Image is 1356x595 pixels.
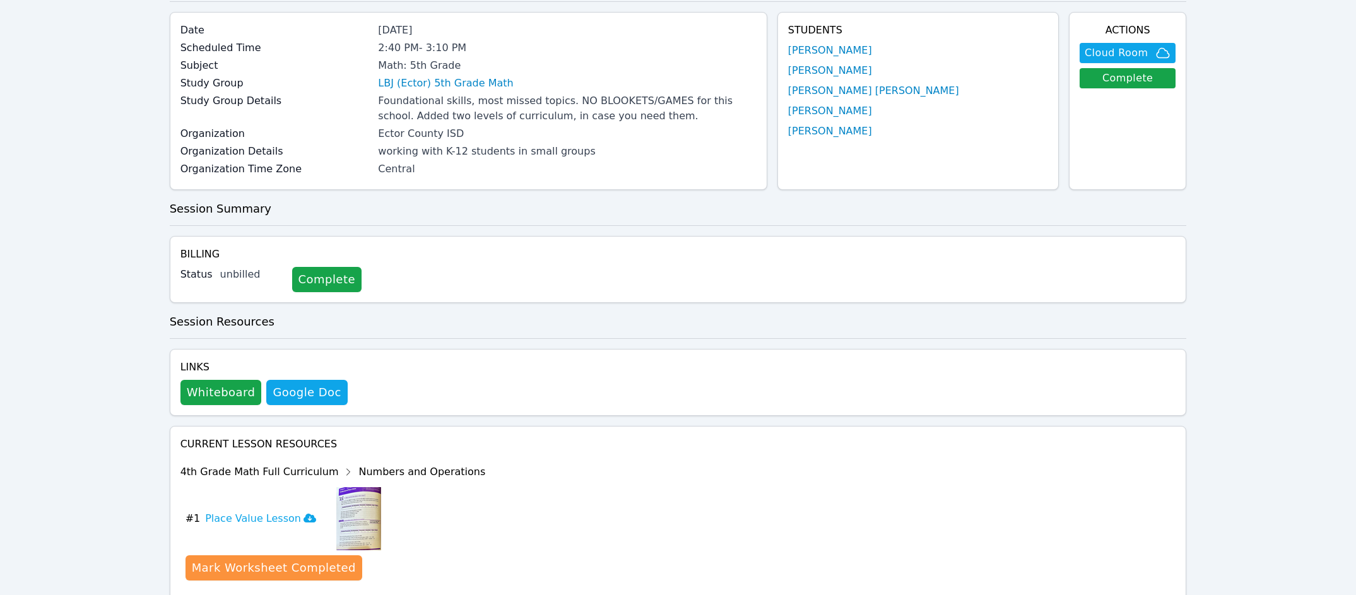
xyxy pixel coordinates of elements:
[378,162,756,177] div: Central
[186,511,201,526] span: # 1
[180,76,371,91] label: Study Group
[186,555,362,580] button: Mark Worksheet Completed
[180,360,348,375] h4: Links
[788,63,872,78] a: [PERSON_NAME]
[180,93,371,109] label: Study Group Details
[180,162,371,177] label: Organization Time Zone
[378,76,513,91] a: LBJ (Ector) 5th Grade Math
[788,43,872,58] a: [PERSON_NAME]
[1085,45,1148,61] span: Cloud Room
[180,247,1176,262] h4: Billing
[180,58,371,73] label: Subject
[788,23,1048,38] h4: Students
[292,267,362,292] a: Complete
[192,559,356,577] div: Mark Worksheet Completed
[788,124,872,139] a: [PERSON_NAME]
[378,93,756,124] div: Foundational skills, most missed topics. NO BLOOKETS/GAMES for this school. Added two levels of c...
[170,200,1187,218] h3: Session Summary
[180,267,213,282] label: Status
[1080,43,1176,63] button: Cloud Room
[186,487,326,550] button: #1Place Value Lesson
[180,462,486,482] div: 4th Grade Math Full Curriculum Numbers and Operations
[205,511,316,526] h3: Place Value Lesson
[180,23,371,38] label: Date
[788,103,872,119] a: [PERSON_NAME]
[180,126,371,141] label: Organization
[180,40,371,56] label: Scheduled Time
[180,380,262,405] button: Whiteboard
[378,58,756,73] div: Math: 5th Grade
[266,380,347,405] a: Google Doc
[378,126,756,141] div: Ector County ISD
[1080,23,1176,38] h4: Actions
[170,313,1187,331] h3: Session Resources
[378,40,756,56] div: 2:40 PM - 3:10 PM
[336,487,381,550] img: Place Value Lesson
[378,144,756,159] div: working with K-12 students in small groups
[180,144,371,159] label: Organization Details
[378,23,756,38] div: [DATE]
[788,83,959,98] a: [PERSON_NAME] [PERSON_NAME]
[180,437,1176,452] h4: Current Lesson Resources
[1080,68,1176,88] a: Complete
[220,267,282,282] div: unbilled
